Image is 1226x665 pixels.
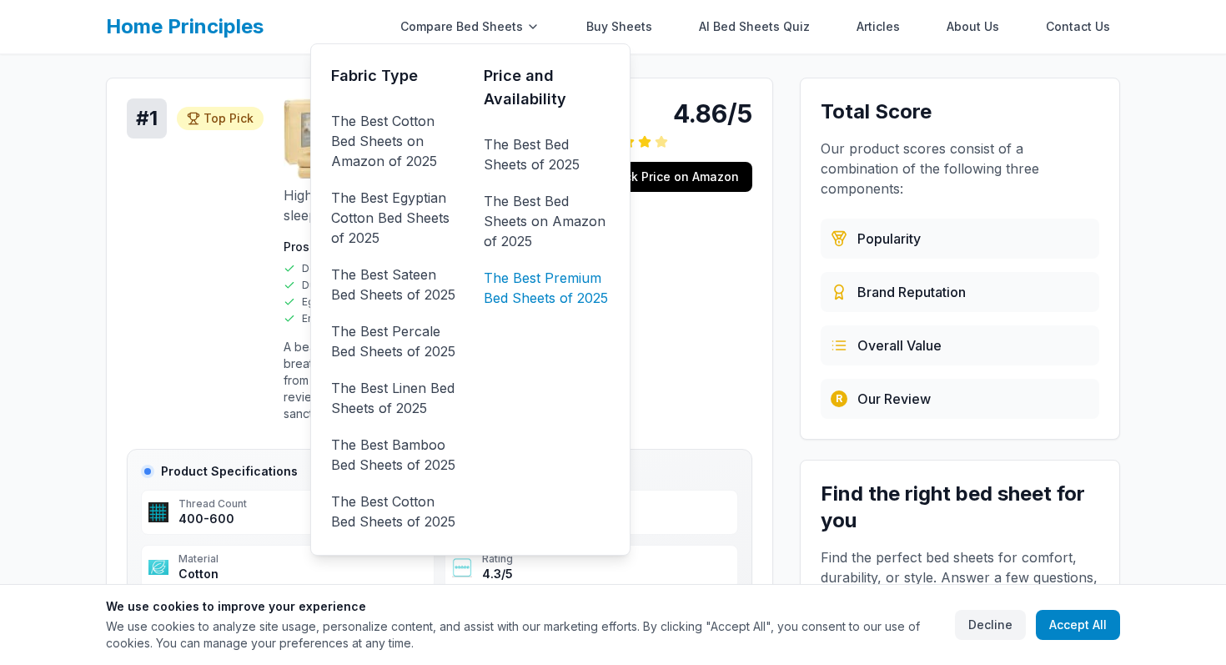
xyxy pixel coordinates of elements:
a: The Best Linen Bed Sheets of 2025 [331,375,457,421]
h3: We use cookies to improve your experience [106,598,942,615]
a: The Best Sateen Bed Sheets of 2025 [331,261,457,308]
a: The Best Premium Bed Sheets of 2025 [484,264,610,311]
p: Find the perfect bed sheets for comfort, durability, or style. Answer a few questions, and we'll ... [821,547,1099,627]
div: 400-600 [178,511,427,527]
h4: Pros [284,239,420,255]
img: King Pillowcase 800 Thread - Cotton product image [284,98,364,179]
a: The Best Bed Sheets of 2025 [484,131,610,178]
div: 4.3/5 [482,566,731,582]
div: # 1 [127,98,167,139]
div: Combines price, quality, durability, and customer satisfaction [821,325,1099,365]
li: Enhanced Breathability [284,312,420,325]
p: High-quality bed sheets for comfortable sleep [284,185,568,225]
div: Rating [482,552,731,566]
div: Thread Count [178,497,427,511]
a: Buy Sheets [576,10,662,43]
a: AI Bed Sheets Quiz [689,10,820,43]
a: The Best Cotton Bed Sheets of 2025 [331,488,457,535]
a: The Best Cotton Bed Sheets on Amazon of 2025 [331,108,457,174]
a: About Us [937,10,1009,43]
h4: Product Specifications [141,463,738,480]
span: Our Review [857,389,931,409]
div: Compare Bed Sheets [390,10,550,43]
div: Cotton [178,566,427,582]
a: The Best Egyptian Cotton Bed Sheets of 2025 [331,184,457,251]
span: Brand Reputation [857,282,966,302]
a: Check Price on Amazon [588,162,752,192]
div: 4.86/5 [588,98,752,128]
img: Rating [452,557,472,577]
p: Our product scores consist of a combination of the following three components: [821,139,1099,199]
h3: Fabric Type [331,64,457,88]
a: The Best Bed Sheets on Amazon of 2025 [484,188,610,254]
a: The Best Percale Bed Sheets of 2025 [331,318,457,365]
h3: Total Score [821,98,1099,125]
button: Decline [955,610,1026,640]
span: R [836,392,842,406]
p: We use cookies to analyze site usage, personalize content, and assist with our marketing efforts.... [106,618,942,652]
span: Overall Value [857,335,942,355]
span: Popularity [857,229,921,249]
div: Material [178,552,427,566]
li: Deep Pocket Design [284,262,420,275]
a: The Best Bamboo Bed Sheets of 2025 [331,431,457,478]
div: Our team's hands-on testing and evaluation process [821,379,1099,419]
a: Contact Us [1036,10,1120,43]
span: Top Pick [203,110,254,127]
p: A beautifully crafted premium cotton beautifully breathable in Full with a luxurious 800-thread c... [284,339,568,422]
li: Durable Construction [284,279,420,292]
a: Articles [847,10,910,43]
h3: Price and Availability [484,64,610,111]
div: Based on customer reviews, ratings, and sales data [821,219,1099,259]
li: Egyptian Cotton Quality [284,295,420,309]
a: Home Principles [106,14,264,38]
h3: Find the right bed sheet for you [821,481,1099,534]
img: Material [148,557,168,577]
button: Accept All [1036,610,1120,640]
img: Thread Count [148,502,168,522]
div: Evaluated from brand history, quality standards, and market presence [821,272,1099,312]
